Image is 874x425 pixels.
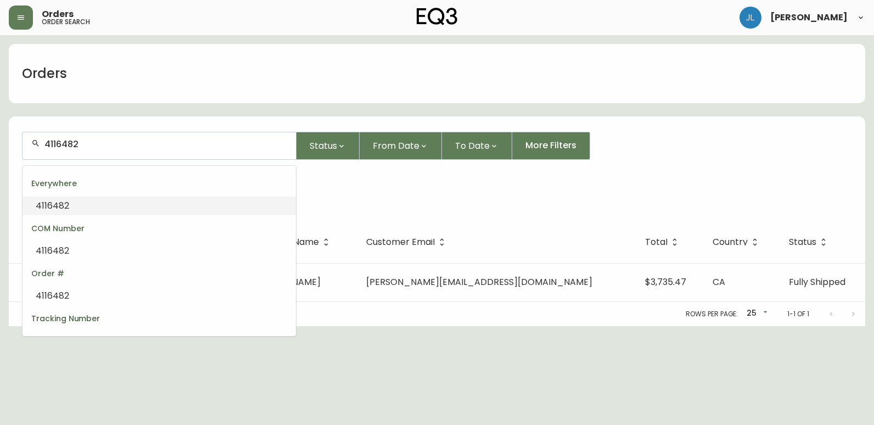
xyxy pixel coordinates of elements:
button: From Date [360,132,442,160]
div: Order # [23,260,296,287]
img: logo [417,8,457,25]
span: 4116482 [36,199,69,212]
h5: order search [42,19,90,25]
p: 1-1 of 1 [787,309,809,319]
div: Tracking Number [23,305,296,332]
span: Status [789,237,831,247]
span: [PERSON_NAME] [770,13,848,22]
span: More Filters [525,139,576,152]
span: Country [713,239,748,245]
span: To Date [455,139,490,153]
button: To Date [442,132,512,160]
button: More Filters [512,132,590,160]
span: CA [713,276,725,288]
button: Status [296,132,360,160]
div: 25 [742,305,770,323]
span: Status [789,239,816,245]
span: [PERSON_NAME][EMAIL_ADDRESS][DOMAIN_NAME] [366,276,592,288]
div: Everywhere [23,170,296,197]
span: 4116482 [36,244,69,257]
span: Total [645,237,682,247]
span: Orders [42,10,74,19]
span: From Date [373,139,419,153]
span: Fully Shipped [789,276,845,288]
span: Status [310,139,337,153]
input: Search [44,139,287,149]
span: Total [645,239,668,245]
span: Country [713,237,762,247]
span: $3,735.47 [645,276,686,288]
span: Customer Email [366,239,435,245]
img: 1c9c23e2a847dab86f8017579b61559c [739,7,761,29]
span: 4116482 [36,289,69,302]
span: 4116482 [36,334,69,347]
p: Rows per page: [686,309,738,319]
span: Customer Email [366,237,449,247]
div: COM Number [23,215,296,242]
h1: Orders [22,64,67,83]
